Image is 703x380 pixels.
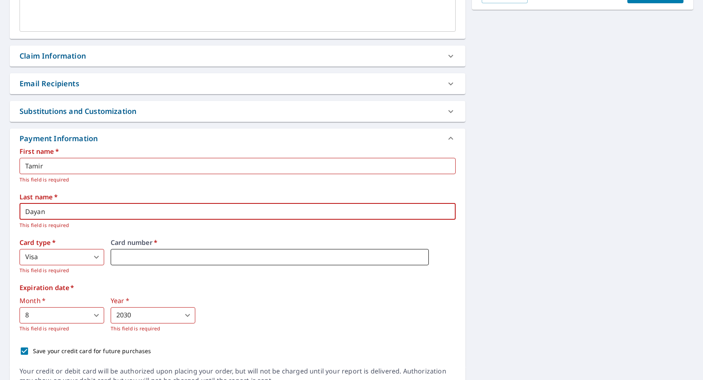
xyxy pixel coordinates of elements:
[10,46,465,66] div: Claim Information
[10,101,465,122] div: Substitutions and Customization
[20,106,136,117] div: Substitutions and Customization
[10,73,465,94] div: Email Recipients
[20,50,86,61] div: Claim Information
[20,325,104,333] p: This field is required
[20,78,79,89] div: Email Recipients
[111,297,195,304] label: Year
[20,266,104,275] p: This field is required
[20,133,101,144] div: Payment Information
[10,129,465,148] div: Payment Information
[20,297,104,304] label: Month
[20,239,104,246] label: Card type
[20,176,450,184] p: This field is required
[111,307,195,323] div: 2030
[20,221,450,229] p: This field is required
[20,148,456,155] label: First name
[20,194,456,200] label: Last name
[111,325,195,333] p: This field is required
[20,307,104,323] div: 8
[20,249,104,265] div: Visa
[111,249,429,265] iframe: secure payment field
[20,284,456,291] label: Expiration date
[33,347,151,355] p: Save your credit card for future purchases
[111,239,456,246] label: Card number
